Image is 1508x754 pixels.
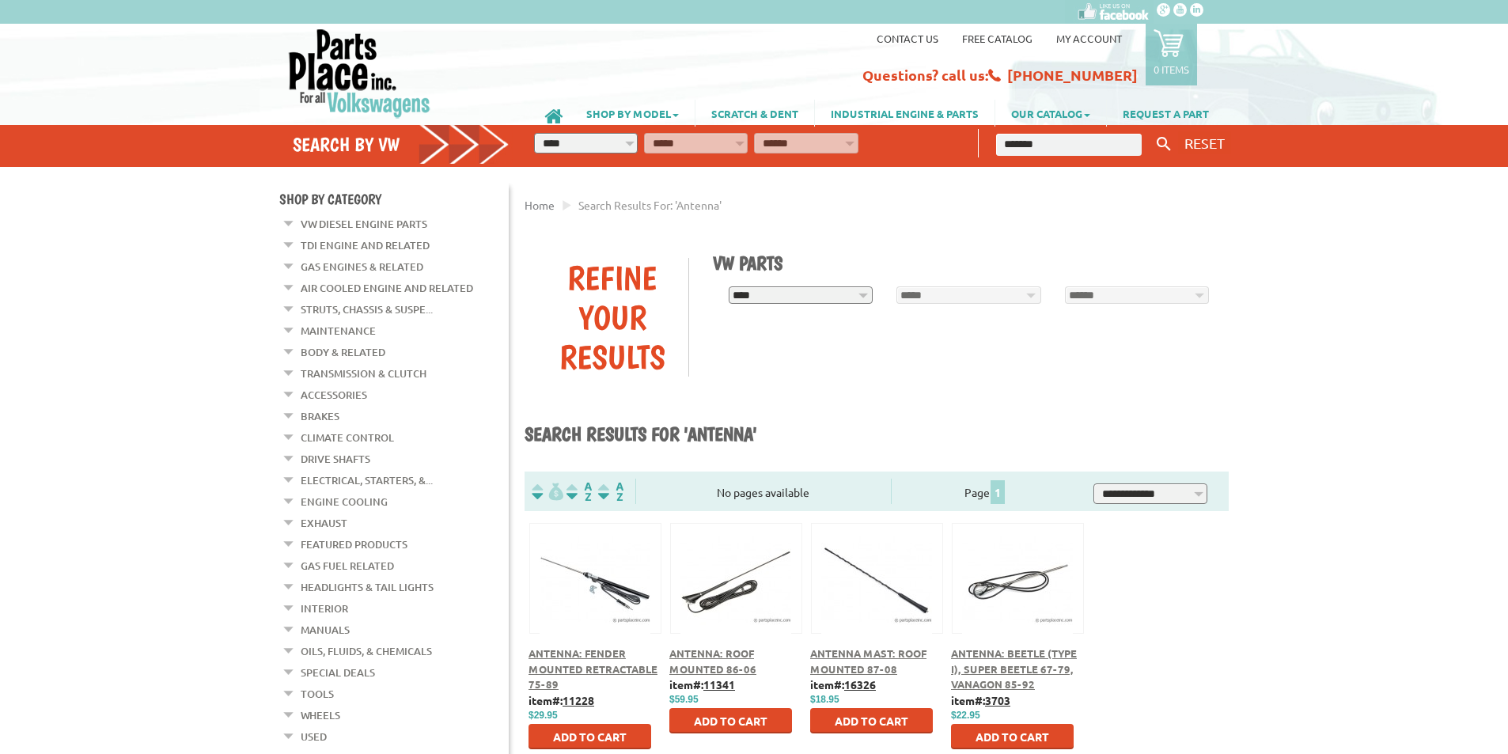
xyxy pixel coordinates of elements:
span: $22.95 [951,710,980,721]
a: Transmission & Clutch [301,363,426,384]
a: Wheels [301,705,340,726]
h1: VW Parts [713,252,1218,275]
div: No pages available [636,484,891,501]
button: Add to Cart [529,724,651,749]
img: Parts Place Inc! [287,28,432,119]
p: 0 items [1154,63,1189,76]
a: INDUSTRIAL ENGINE & PARTS [815,100,995,127]
img: filterpricelow.svg [532,483,563,501]
a: Drive Shafts [301,449,370,469]
a: Antenna: Fender Mounted Retractable 75-89 [529,646,657,691]
h4: Search by VW [293,133,510,156]
a: Exhaust [301,513,347,533]
a: VW Diesel Engine Parts [301,214,427,234]
span: 1 [991,480,1005,504]
img: Sort by Sales Rank [595,483,627,501]
span: Add to Cart [553,729,627,744]
a: Contact us [877,32,938,45]
a: SHOP BY MODEL [570,100,695,127]
span: Search results for: 'antenna' [578,198,722,212]
b: item#: [669,677,735,691]
a: Accessories [301,385,367,405]
a: Engine Cooling [301,491,388,512]
span: $29.95 [529,710,558,721]
a: Antenna Mast: Roof Mounted 87-08 [810,646,926,676]
a: Tools [301,684,334,704]
div: Page [891,479,1079,504]
a: SCRATCH & DENT [695,100,814,127]
span: $18.95 [810,694,839,705]
b: item#: [951,693,1010,707]
span: $59.95 [669,694,699,705]
img: Sort by Headline [563,483,595,501]
button: Add to Cart [669,708,792,733]
a: Interior [301,598,348,619]
u: 3703 [985,693,1010,707]
button: RESET [1178,131,1231,154]
a: Gas Fuel Related [301,555,394,576]
span: RESET [1184,135,1225,151]
a: Body & Related [301,342,385,362]
a: Air Cooled Engine and Related [301,278,473,298]
b: item#: [529,693,594,707]
a: Brakes [301,406,339,426]
a: Free Catalog [962,32,1032,45]
a: 0 items [1146,24,1197,85]
button: Keyword Search [1152,131,1176,157]
a: Gas Engines & Related [301,256,423,277]
a: Electrical, Starters, &... [301,470,433,491]
button: Add to Cart [810,708,933,733]
span: Add to Cart [976,729,1049,744]
a: Headlights & Tail Lights [301,577,434,597]
a: Struts, Chassis & Suspe... [301,299,433,320]
a: Special Deals [301,662,375,683]
h4: Shop By Category [279,191,509,207]
a: TDI Engine and Related [301,235,430,256]
div: Refine Your Results [536,258,688,377]
a: Home [525,198,555,212]
a: Featured Products [301,534,407,555]
h1: Search results for 'antenna' [525,422,1229,448]
span: Add to Cart [694,714,767,728]
a: Manuals [301,619,350,640]
a: Used [301,726,327,747]
span: Add to Cart [835,714,908,728]
u: 11228 [563,693,594,707]
a: Antenna: Beetle (Type I), Super Beetle 67-79, Vanagon 85-92 [951,646,1077,691]
a: Antenna: Roof Mounted 86-06 [669,646,756,676]
a: REQUEST A PART [1107,100,1225,127]
a: Maintenance [301,320,376,341]
a: Oils, Fluids, & Chemicals [301,641,432,661]
a: Climate Control [301,427,394,448]
button: Add to Cart [951,724,1074,749]
u: 11341 [703,677,735,691]
b: item#: [810,677,876,691]
u: 16326 [844,677,876,691]
a: My Account [1056,32,1122,45]
a: OUR CATALOG [995,100,1106,127]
